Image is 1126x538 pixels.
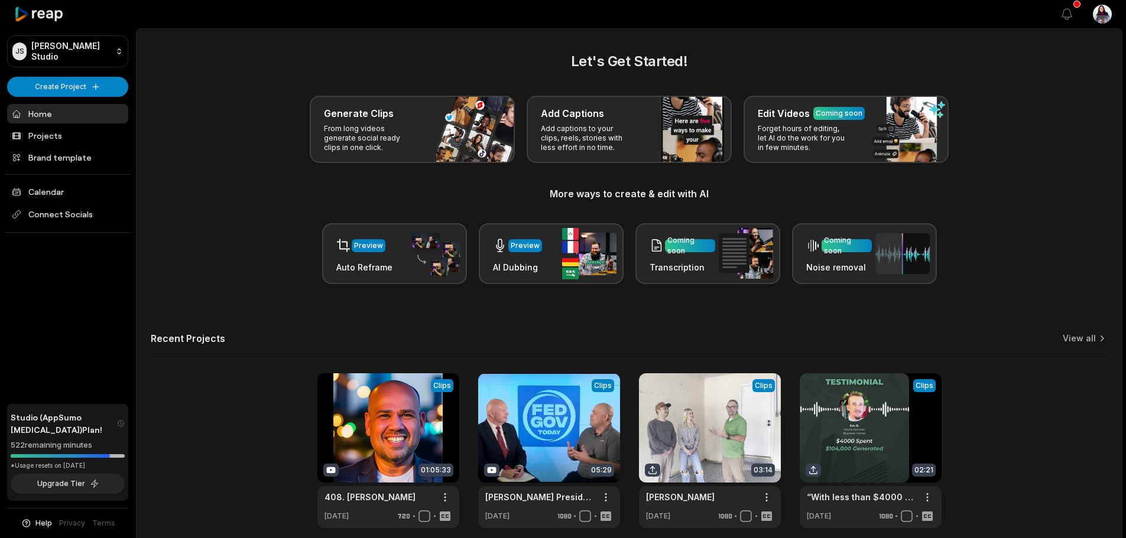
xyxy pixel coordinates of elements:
[151,51,1108,72] h2: Let's Get Started!
[7,77,128,97] button: Create Project
[758,124,849,152] p: Forget hours of editing, let AI do the work for you in few minutes.
[646,491,715,503] a: [PERSON_NAME]
[541,124,632,152] p: Add captions to your clips, reels, stories with less effort in no time.
[493,261,542,273] h3: AI Dubbing
[824,235,869,256] div: Coming soon
[336,261,392,273] h3: Auto Reframe
[541,106,604,120] h3: Add Captions
[7,182,128,201] a: Calendar
[7,104,128,123] a: Home
[7,148,128,167] a: Brand template
[7,126,128,145] a: Projects
[324,106,394,120] h3: Generate Clips
[807,491,916,503] a: “With less than $4000 marketing dollars spent, we are at $104,000 in sales!”
[11,439,125,451] div: 522 remaining minutes
[816,108,862,119] div: Coming soon
[11,411,117,436] span: Studio (AppSumo [MEDICAL_DATA]) Plan!
[151,187,1108,201] h3: More ways to create & edit with AI
[667,235,713,256] div: Coming soon
[7,204,128,225] span: Connect Socials
[485,491,594,503] a: [PERSON_NAME] President at UberEther on Innovation in Government - TechNet Cyber
[325,491,416,503] a: 408. [PERSON_NAME]
[650,261,715,273] h3: Transcription
[21,518,52,529] button: Help
[324,124,416,152] p: From long videos generate social ready clips in one click.
[354,240,383,251] div: Preview
[31,41,111,62] p: [PERSON_NAME] Studio
[562,228,616,279] img: ai_dubbing.png
[511,240,540,251] div: Preview
[59,518,85,529] a: Privacy
[35,518,52,529] span: Help
[405,231,460,277] img: auto_reframe.png
[12,43,27,60] div: JS
[151,332,225,344] h2: Recent Projects
[11,474,125,494] button: Upgrade Tier
[806,261,872,273] h3: Noise removal
[875,233,930,274] img: noise_removal.png
[11,461,125,470] div: *Usage resets on [DATE]
[92,518,115,529] a: Terms
[719,228,773,279] img: transcription.png
[1063,332,1096,344] a: View all
[758,106,810,120] h3: Edit Videos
